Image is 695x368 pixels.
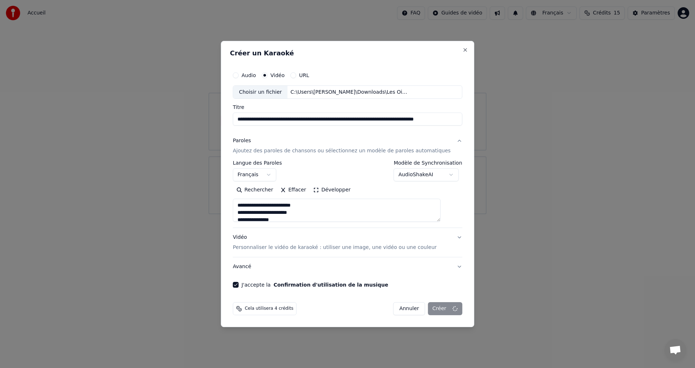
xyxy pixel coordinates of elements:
button: Annuler [393,302,425,315]
button: VidéoPersonnaliser le vidéo de karaoké : utiliser une image, une vidéo ou une couleur [233,228,462,257]
label: Titre [233,105,462,110]
p: Ajoutez des paroles de chansons ou sélectionnez un modèle de paroles automatiques [233,148,451,155]
button: J'accepte la [274,282,388,287]
label: Audio [241,73,256,78]
button: Rechercher [233,185,277,196]
label: Vidéo [270,73,285,78]
label: J'accepte la [241,282,388,287]
div: Vidéo [233,234,437,251]
button: Effacer [277,185,309,196]
button: Développer [310,185,354,196]
label: Modèle de Synchronisation [394,161,462,166]
div: ParolesAjoutez des paroles de chansons ou sélectionnez un modèle de paroles automatiques [233,161,462,228]
span: Cela utilisera 4 crédits [245,306,293,312]
div: Paroles [233,138,251,145]
button: Avancé [233,257,462,276]
button: ParolesAjoutez des paroles de chansons ou sélectionnez un modèle de paroles automatiques [233,132,462,161]
label: URL [299,73,309,78]
label: Langue des Paroles [233,161,282,166]
p: Personnaliser le vidéo de karaoké : utiliser une image, une vidéo ou une couleur [233,244,437,251]
div: C:\Users\[PERSON_NAME]\Downloads\Les Oies Sauvages - DJ [PERSON_NAME] - Le Chasseur - [PERSON_NAM... [288,89,411,96]
div: Choisir un fichier [233,86,287,99]
h2: Créer un Karaoké [230,50,465,56]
